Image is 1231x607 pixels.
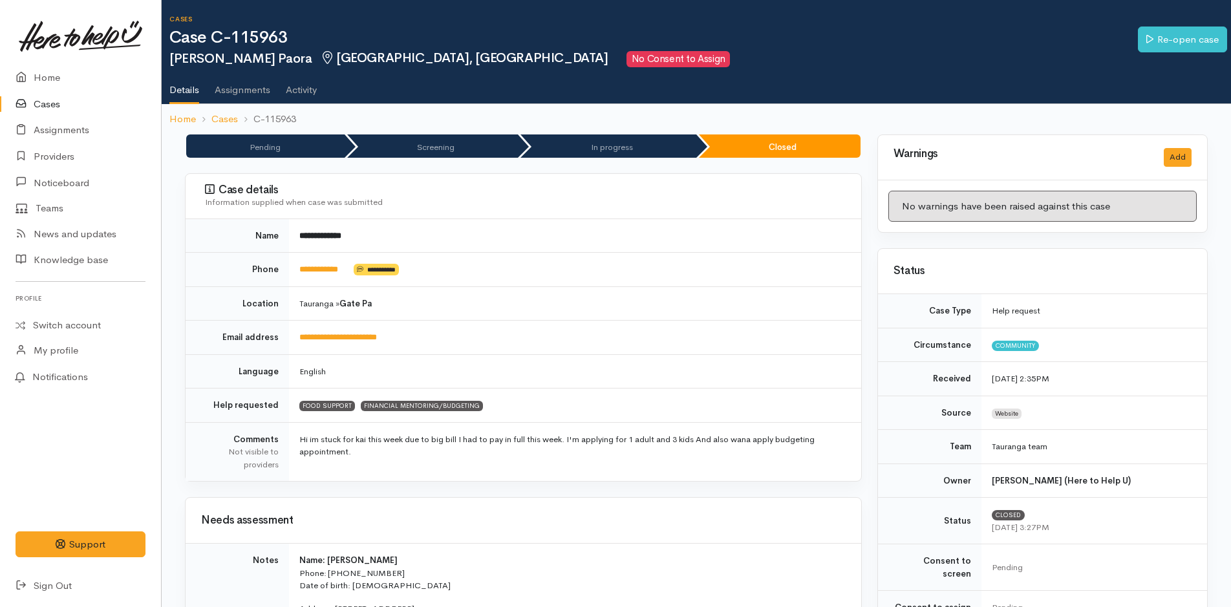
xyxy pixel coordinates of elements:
[878,430,981,464] td: Team
[162,104,1231,134] nav: breadcrumb
[169,112,196,127] a: Home
[888,191,1197,222] div: No warnings have been raised against this case
[1164,148,1192,167] button: Add
[186,354,289,389] td: Language
[211,112,238,127] a: Cases
[878,463,981,498] td: Owner
[992,521,1192,534] div: [DATE] 3:27PM
[347,134,519,158] li: Screening
[992,441,1047,452] span: Tauranga team
[186,321,289,355] td: Email address
[186,286,289,321] td: Location
[361,401,483,411] span: FINANCIAL MENTORING/BUDGETING
[289,422,861,481] td: Hi im stuck for kai this week due to big bill I had to pay in full this week. I'm applying for 1 ...
[169,16,1138,23] h6: Cases
[169,28,1138,47] h1: Case C-115963
[878,362,981,396] td: Received
[319,50,608,66] span: [GEOGRAPHIC_DATA], [GEOGRAPHIC_DATA]
[205,184,846,197] h3: Case details
[520,134,696,158] li: In progress
[1138,27,1227,53] a: Re-open case
[186,219,289,253] td: Name
[186,253,289,287] td: Phone
[878,544,981,591] td: Consent to screen
[286,67,317,103] a: Activity
[981,294,1207,328] td: Help request
[186,422,289,481] td: Comments
[992,373,1049,384] time: [DATE] 2:35PM
[289,354,861,389] td: English
[238,112,296,127] li: C-115963
[992,561,1192,574] div: Pending
[992,510,1025,520] span: Closed
[215,67,270,103] a: Assignments
[626,51,730,67] span: No Consent to Assign
[878,328,981,362] td: Circumstance
[894,148,1148,160] h3: Warnings
[992,409,1022,419] span: Website
[299,555,398,566] b: Name: [PERSON_NAME]
[16,290,145,307] h6: Profile
[186,389,289,423] td: Help requested
[299,298,372,309] span: Tauranga »
[878,294,981,328] td: Case Type
[699,134,861,158] li: Closed
[205,196,846,209] div: Information supplied when case was submitted
[878,498,981,544] td: Status
[878,396,981,430] td: Source
[894,265,1192,277] h3: Status
[186,134,345,158] li: Pending
[201,515,846,527] h3: Needs assessment
[169,67,199,105] a: Details
[299,554,846,592] p: Phone: [PHONE_NUMBER] Date of birth: [DEMOGRAPHIC_DATA]
[16,531,145,558] button: Support
[339,298,372,309] b: Gate Pa
[299,401,355,411] span: FOOD SUPPORT
[201,445,279,471] div: Not visible to providers
[992,475,1131,486] b: [PERSON_NAME] (Here to Help U)
[169,51,1138,67] h2: [PERSON_NAME] Paora
[992,341,1039,351] span: Community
